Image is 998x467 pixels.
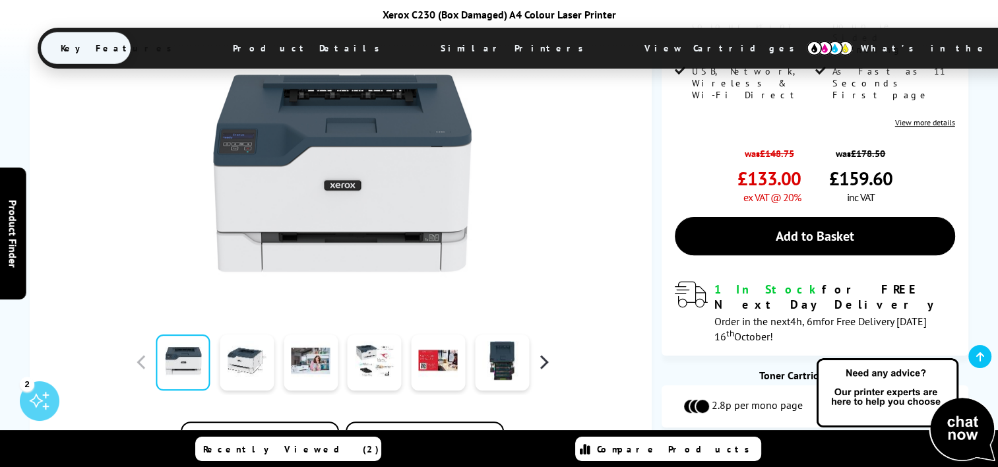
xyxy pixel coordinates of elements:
[743,191,801,204] span: ex VAT @ 20%
[714,315,927,343] span: Order in the next for Free Delivery [DATE] 16 October!
[714,282,954,312] div: for FREE Next Day Delivery
[895,117,955,127] a: View more details
[675,217,954,255] a: Add to Basket
[7,200,20,268] span: Product Finder
[20,377,34,391] div: 2
[790,315,821,328] span: 4h, 6m
[625,31,826,65] span: View Cartridges
[692,65,812,101] span: USB, Network, Wireless & Wi-Fi Direct
[737,140,801,160] span: was
[213,44,472,303] img: Xerox C230 (Box Damaged)
[597,443,757,455] span: Compare Products
[41,32,199,64] span: Key Features
[181,421,339,459] button: Add to Compare
[346,421,504,459] button: In the Box
[575,437,761,461] a: Compare Products
[421,32,610,64] span: Similar Printers
[712,398,803,414] span: 2.8p per mono page
[662,369,968,382] div: Toner Cartridge Costs
[847,191,875,204] span: inc VAT
[675,282,954,342] div: modal_delivery
[38,8,961,21] div: Xerox C230 (Box Damaged) A4 Colour Laser Printer
[737,166,801,191] span: £133.00
[213,32,406,64] span: Product Details
[832,65,952,101] span: As Fast as 11 Seconds First page
[714,282,822,297] span: 1 In Stock
[813,356,998,464] img: Open Live Chat window
[829,166,892,191] span: £159.60
[760,147,794,160] strike: £148.75
[807,41,853,55] img: cmyk-icon.svg
[726,327,734,339] sup: th
[195,437,381,461] a: Recently Viewed (2)
[203,443,379,455] span: Recently Viewed (2)
[851,147,885,160] strike: £178.50
[829,140,892,160] span: was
